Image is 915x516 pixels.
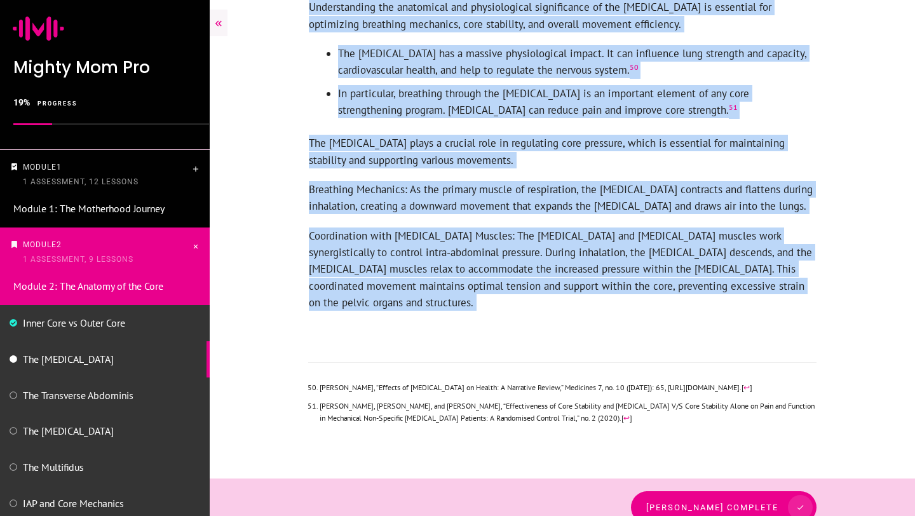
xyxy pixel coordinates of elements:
[309,227,816,324] p: Coordination with [MEDICAL_DATA] Muscles: The [MEDICAL_DATA] and [MEDICAL_DATA] muscles work syne...
[13,97,30,107] span: 19%
[57,163,62,172] span: 1
[23,238,191,267] p: Module
[23,255,133,264] span: 1 Assessment, 9 Lessons
[23,353,114,365] a: The [MEDICAL_DATA]
[320,400,817,430] li: [PERSON_NAME], [PERSON_NAME], and [PERSON_NAME], “Effectiveness of Core Stability and [MEDICAL_DA...
[23,424,114,437] a: The [MEDICAL_DATA]
[23,389,133,402] a: The Transverse Abdominis
[23,177,139,186] span: 1 Assessment, 12 Lessons
[13,202,165,215] a: Module 1: The Motherhood Journey
[320,382,817,400] li: [PERSON_NAME], “Effects of [MEDICAL_DATA] on Health: A Narrative Review,” Medicines 7, no. 10 ([D...
[338,85,817,125] li: In particular, breathing through the [MEDICAL_DATA] is an important element of any core strengthe...
[309,135,816,181] p: The [MEDICAL_DATA] plays a crucial role in regulating core pressure, which is essential for maint...
[23,160,191,189] p: Module
[729,102,738,112] a: 51
[338,45,817,85] li: The [MEDICAL_DATA] has a massive physiological impact. It can influence lung strength and capacit...
[13,280,163,292] a: Module 2: The Anatomy of the Core
[23,316,125,329] a: Inner Core vs Outer Core
[37,100,78,107] span: progress
[621,413,632,423] span: [ ]
[13,3,64,54] img: ico-mighty-mom
[742,383,752,392] span: [ ]
[23,461,84,473] a: The Multifidus
[23,497,124,510] a: IAP and Core Mechanics
[309,181,816,227] p: Breathing Mechanics: As the primary muscle of respiration, the [MEDICAL_DATA] contracts and flatt...
[743,383,750,392] a: ↩
[630,62,639,72] a: 50
[646,503,778,512] span: [PERSON_NAME] complete
[57,240,62,249] span: 2
[13,56,150,79] span: Mighty Mom Pro
[623,413,630,423] a: ↩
